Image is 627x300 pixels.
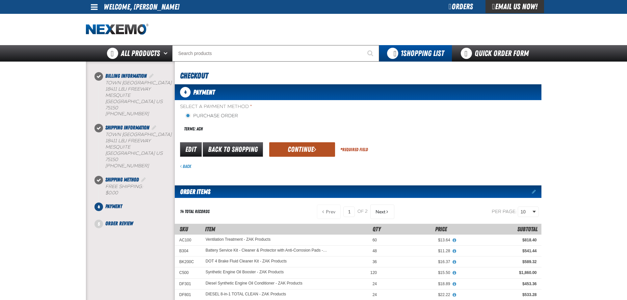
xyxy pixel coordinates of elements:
[386,259,450,264] div: $16.37
[185,113,238,119] label: Purchase Order
[105,99,155,104] span: [GEOGRAPHIC_DATA]
[105,73,147,79] span: Billing Information
[206,248,328,253] a: Battery Service Kit - Cleaner & Protector with Anti-Corrosion Pads - ZAK Products
[105,80,171,86] span: Town [GEOGRAPHIC_DATA]
[156,99,163,104] span: US
[105,111,149,117] bdo: [PHONE_NUMBER]
[148,73,155,79] a: Edit Billing Information
[450,237,459,243] button: View All Prices for Ventilation Treatment - ZAK Products
[435,226,447,232] span: Price
[99,124,175,176] li: Shipping Information. Step 2 of 5. Completed
[373,282,377,286] span: 24
[121,47,160,59] span: All Products
[105,184,175,196] div: Free Shipping:
[386,292,450,297] div: $22.22
[105,138,150,144] span: 18411 LBJ Freeway
[343,206,355,217] input: Current page number
[376,209,385,214] span: Next Page
[172,45,379,62] input: Search
[105,203,122,209] span: Payment
[517,226,537,232] span: Subtotal
[175,267,201,278] td: C500
[105,150,155,156] span: [GEOGRAPHIC_DATA]
[94,203,103,211] span: 4
[401,49,444,58] span: Shopping List
[401,49,403,58] strong: 1
[373,249,377,253] span: 48
[206,237,271,242] a: Ventilation Treatment - ZAK Products
[180,164,191,169] a: Back
[363,45,379,62] button: Start Searching
[180,226,188,232] a: SKU
[379,45,452,62] button: You have 1 Shopping List. Open to view details
[86,24,148,35] a: Home
[459,270,537,275] div: $1,860.00
[450,259,459,265] button: View All Prices for DOT 4 Brake Fluid Cleaner Kit - ZAK Products
[105,124,149,131] span: Shipping Information
[185,113,191,118] input: Purchase Order
[105,163,149,169] bdo: [PHONE_NUMBER]
[386,281,450,286] div: $18.89
[105,93,130,98] span: MESQUITE
[175,278,201,289] td: DF301
[206,281,302,286] a: Diesel Synthetic Engine Oil Conditioner - ZAK Products
[357,209,368,215] span: of 2
[105,177,139,183] span: Shipping Method
[370,205,394,219] button: Next Page
[105,157,118,162] bdo: 75150
[105,105,118,111] bdo: 75150
[105,190,118,196] strong: $0.00
[386,248,450,254] div: $11.28
[450,281,459,287] button: View All Prices for Diesel Synthetic Engine Oil Conditioner - ZAK Products
[99,176,175,203] li: Shipping Method. Step 3 of 5. Completed
[151,124,157,131] a: Edit Shipping Information
[205,226,215,232] span: Item
[459,292,537,297] div: $533.28
[156,150,163,156] span: US
[86,24,148,35] img: Nexemo logo
[373,226,381,232] span: Qty
[521,208,531,215] span: 10
[175,257,201,267] td: BK200C
[99,72,175,124] li: Billing Information. Step 1 of 5. Completed
[105,132,171,137] span: Town [GEOGRAPHIC_DATA]
[340,147,368,153] div: Required Field
[492,208,517,214] span: Per page:
[180,208,210,215] div: 14 total records
[386,270,450,275] div: $15.50
[175,246,201,257] td: B304
[175,289,201,300] td: DF801
[99,203,175,220] li: Payment. Step 4 of 5. Not Completed
[94,220,103,228] span: 5
[175,234,201,245] td: AC100
[370,270,377,275] span: 120
[180,104,358,110] span: Select a Payment Method
[203,142,263,157] a: Back to Shopping
[105,86,150,92] span: 18411 LBJ Freeway
[459,259,537,264] div: $589.32
[206,270,284,275] a: Synthetic Engine Oil Booster - ZAK Products
[206,259,287,264] a: DOT 4 Brake Fluid Cleaner Kit - ZAK Products
[450,292,459,298] button: View All Prices for DIESEL 8-in-1 TOTAL CLEAN - ZAK Products
[180,142,202,157] a: Edit
[140,177,147,183] a: Edit Shipping Method
[373,238,377,242] span: 60
[175,185,210,198] h2: Order Items
[459,281,537,286] div: $453.36
[373,292,377,297] span: 24
[105,220,133,227] span: Order Review
[450,270,459,276] button: View All Prices for Synthetic Engine Oil Booster - ZAK Products
[373,259,377,264] span: 36
[532,189,541,194] a: Edit items
[206,292,286,297] a: DIESEL 8-in-1 TOTAL CLEAN - ZAK Products
[180,71,208,80] span: Checkout
[193,88,215,96] span: Payment
[450,248,459,254] button: View All Prices for Battery Service Kit - Cleaner & Protector with Anti-Corrosion Pads - ZAK Prod...
[459,248,537,254] div: $541.44
[99,220,175,228] li: Order Review. Step 5 of 5. Not Completed
[161,45,172,62] button: Open All Products pages
[94,72,175,228] nav: Checkout steps. Current step is Payment. Step 4 of 5
[105,144,130,150] span: MESQUITE
[180,87,191,97] span: 4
